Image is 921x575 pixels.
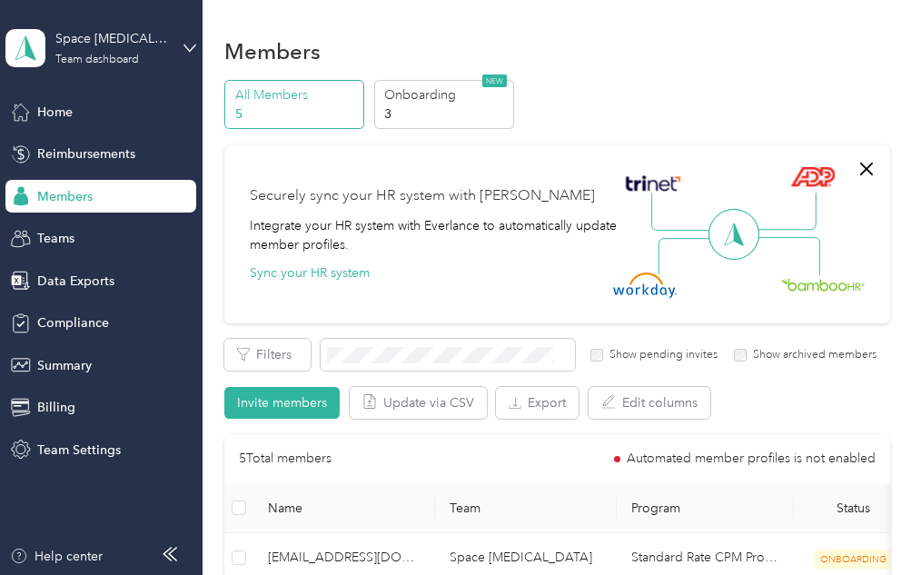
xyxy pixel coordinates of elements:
img: Line Left Up [651,193,715,232]
div: Integrate your HR system with Everlance to automatically update member profiles. [250,216,619,254]
img: Line Right Down [757,237,820,276]
img: Trinet [621,171,685,196]
span: Summary [37,356,92,375]
th: Team [435,483,617,533]
span: Automated member profiles is not enabled [627,452,876,465]
button: Edit columns [589,387,710,419]
div: Team dashboard [55,55,139,65]
img: Line Left Down [658,237,721,274]
p: Onboarding [384,85,508,104]
p: All Members [235,85,359,104]
img: BambooHR [781,278,865,291]
th: Program [617,483,794,533]
span: Name [268,501,421,516]
span: Members [37,187,93,206]
span: ONBOARDING [814,550,893,569]
img: Workday [613,273,677,298]
span: Home [37,103,73,122]
button: Sync your HR system [250,263,370,283]
button: Invite members [224,387,340,419]
span: [EMAIL_ADDRESS][DOMAIN_NAME] [268,548,421,568]
p: 5 Total members [239,449,332,469]
img: ADP [790,166,835,187]
label: Show archived members [747,347,876,363]
button: Export [496,387,579,419]
h1: Members [224,42,321,61]
th: Status [794,483,912,533]
span: Compliance [37,313,109,332]
span: Teams [37,229,74,248]
button: Filters [224,339,311,371]
span: Team Settings [37,441,121,460]
iframe: Everlance-gr Chat Button Frame [819,473,921,575]
p: 3 [384,104,508,124]
label: Show pending invites [603,347,718,363]
div: Securely sync your HR system with [PERSON_NAME] [250,185,595,207]
span: Billing [37,398,75,417]
button: Help center [10,547,103,566]
p: 5 [235,104,359,124]
button: Update via CSV [350,387,487,419]
span: Reimbursements [37,144,135,164]
span: Data Exports [37,272,114,291]
img: Line Right Up [753,193,817,231]
span: NEW [482,74,507,87]
th: Name [253,483,435,533]
div: Space [MEDICAL_DATA] [55,29,169,48]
